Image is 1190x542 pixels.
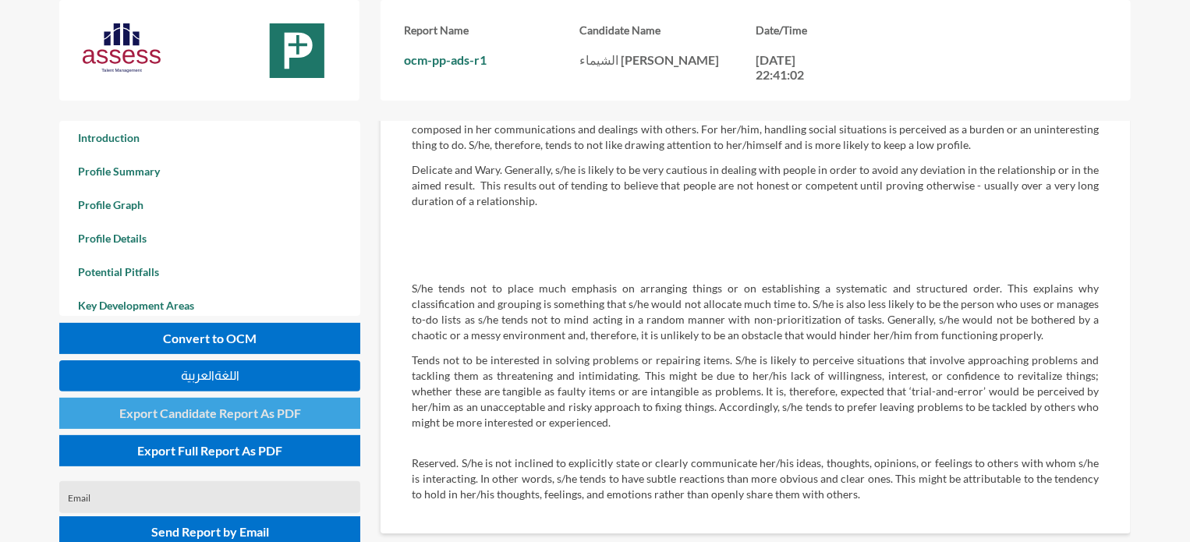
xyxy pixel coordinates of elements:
[59,221,360,255] a: Profile Details
[59,435,360,466] button: Export Full Report As PDF
[119,406,301,420] span: Export Candidate Report As PDF
[59,289,360,322] a: Key Development Areas
[181,369,239,382] span: اللغةالعربية
[59,121,360,154] a: Introduction
[412,281,1099,343] p: S/he tends not to place much emphasis on arranging things or on establishing a systematic and str...
[59,398,360,429] button: Export Candidate Report As PDF
[151,524,269,539] span: Send Report by Email
[580,52,756,68] p: الشيماء [PERSON_NAME]
[137,443,282,458] span: Export Full Report As PDF
[59,188,360,221] a: Profile Graph
[59,154,360,188] a: Profile Summary
[163,331,257,345] span: Convert to OCM
[756,23,931,37] h3: Date/Time
[412,352,1099,430] p: Tends not to be interested in solving problems or repairing items. S/he is likely to perceive sit...
[412,455,1099,502] p: Reserved. S/he is not inclined to explicitly state or clearly communicate her/his ideas, thoughts...
[756,52,826,82] p: [DATE] 22:41:02
[59,323,360,354] button: Convert to OCM
[83,23,161,73] img: AssessLogoo.svg
[59,255,360,289] a: Potential Pitfalls
[580,23,756,37] h3: Candidate Name
[59,360,360,391] button: اللغةالعربية
[258,23,336,78] img: MaskGroup.svg
[404,52,579,67] p: ocm-pp-ads-r1
[404,23,579,37] h3: Report Name
[412,162,1099,209] p: Delicate and Wary. Generally, s/he is likely to be very cautious in dealing with people in order ...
